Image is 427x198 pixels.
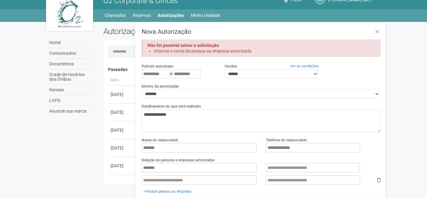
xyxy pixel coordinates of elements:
[142,157,215,163] label: Relação de pessoas e empresas autorizadas
[108,67,377,72] h4: Passadas
[103,27,237,36] h2: Autorizações
[377,178,381,182] i: Remover
[142,188,193,195] a: Incluir pessoa ou empresa
[111,91,134,98] div: [DATE]
[48,48,94,59] a: Comunicados
[148,43,219,48] strong: Não foi possível salvar a solicitação
[142,104,201,109] label: Detalhamento do que será realizado
[48,106,94,116] a: Anuncie sua marca
[105,11,126,20] a: Chamados
[48,69,94,85] a: Grade de Horários dos Ônibus
[142,137,178,143] label: Nome do responsável
[142,63,174,69] label: Período autorizado
[133,11,151,20] a: Reservas
[48,38,94,48] a: Home
[111,145,134,151] div: [DATE]
[48,85,94,95] a: Ramais
[154,48,370,54] li: Informe o nome da pessoa ou empresa autorizada
[111,127,134,133] div: [DATE]
[48,95,94,106] a: LGPD
[142,69,215,79] div: a
[142,28,381,35] h3: Nova Autorização
[191,11,220,20] a: Minha Unidade
[266,137,306,143] label: Telefone do responsável
[111,163,134,169] div: [DATE]
[158,11,184,20] a: Autorizações
[225,63,237,69] label: Horário
[48,59,94,69] a: Documentos
[290,64,319,68] a: Ver as condições
[142,84,179,89] label: Motivo da autorização
[108,75,136,86] th: Data
[111,109,134,115] div: [DATE]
